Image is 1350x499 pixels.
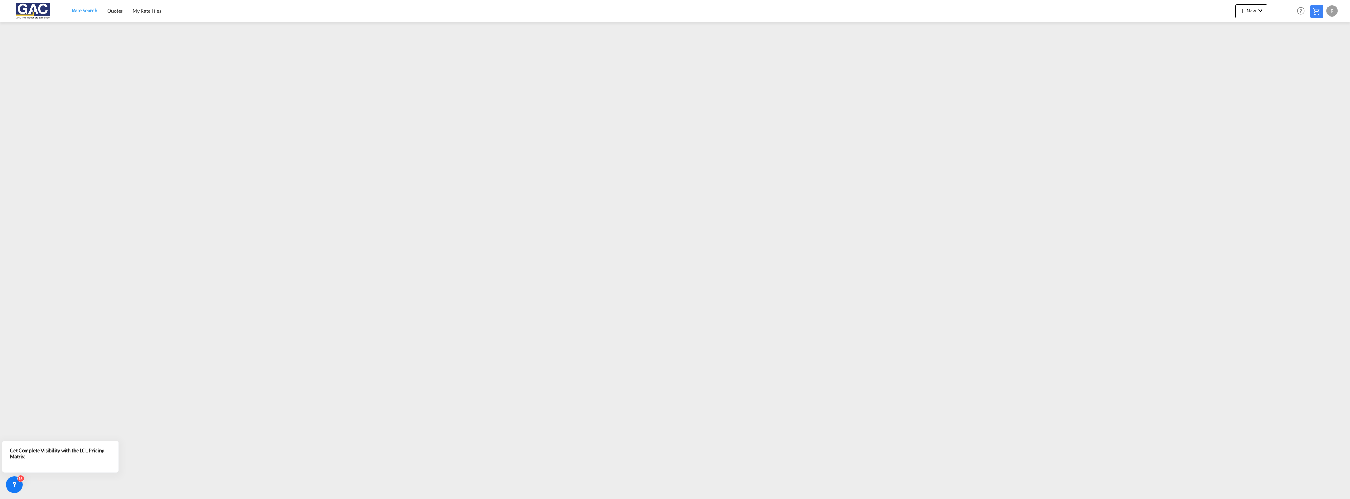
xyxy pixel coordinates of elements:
span: Quotes [107,8,123,14]
div: R [1326,5,1338,17]
md-icon: icon-plus 400-fg [1238,6,1247,15]
img: 9f305d00dc7b11eeb4548362177db9c3.png [11,3,58,19]
span: New [1238,8,1265,13]
md-icon: icon-chevron-down [1256,6,1265,15]
span: Rate Search [72,7,97,13]
span: Help [1295,5,1307,17]
span: My Rate Files [133,8,161,14]
button: icon-plus 400-fgNewicon-chevron-down [1235,4,1267,18]
div: Help [1295,5,1310,18]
